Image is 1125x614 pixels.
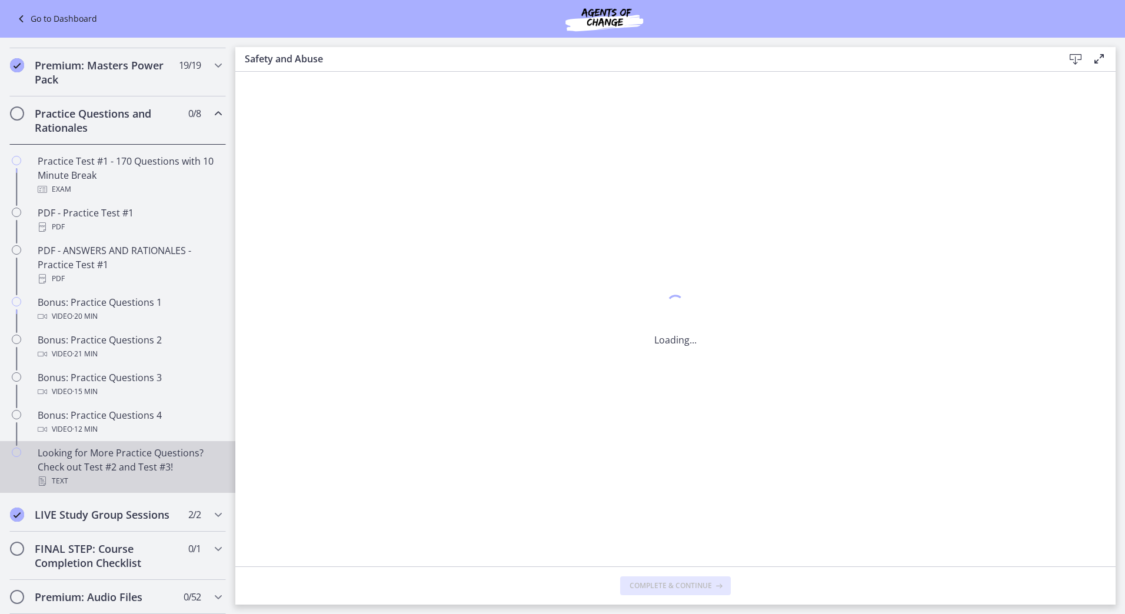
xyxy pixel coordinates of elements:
[654,333,697,347] p: Loading...
[38,272,221,286] div: PDF
[72,309,98,323] span: · 20 min
[10,58,24,72] i: Completed
[14,12,97,26] a: Go to Dashboard
[179,58,201,72] span: 19 / 19
[38,182,221,196] div: Exam
[534,5,675,33] img: Agents of Change
[620,576,731,595] button: Complete & continue
[38,408,221,436] div: Bonus: Practice Questions 4
[38,243,221,286] div: PDF - ANSWERS AND RATIONALES - Practice Test #1
[38,446,221,488] div: Looking for More Practice Questions? Check out Test #2 and Test #3!
[38,347,221,361] div: Video
[188,106,201,121] span: 0 / 8
[654,292,697,319] div: 1
[35,590,178,604] h2: Premium: Audio Files
[72,347,98,361] span: · 21 min
[188,508,201,522] span: 2 / 2
[35,106,178,135] h2: Practice Questions and Rationales
[38,385,221,399] div: Video
[72,385,98,399] span: · 15 min
[38,220,221,234] div: PDF
[38,295,221,323] div: Bonus: Practice Questions 1
[630,581,712,590] span: Complete & continue
[10,508,24,522] i: Completed
[38,333,221,361] div: Bonus: Practice Questions 2
[38,206,221,234] div: PDF - Practice Test #1
[35,58,178,86] h2: Premium: Masters Power Pack
[72,422,98,436] span: · 12 min
[245,52,1045,66] h3: Safety and Abuse
[188,542,201,556] span: 0 / 1
[35,542,178,570] h2: FINAL STEP: Course Completion Checklist
[184,590,201,604] span: 0 / 52
[38,371,221,399] div: Bonus: Practice Questions 3
[38,474,221,488] div: Text
[38,309,221,323] div: Video
[38,154,221,196] div: Practice Test #1 - 170 Questions with 10 Minute Break
[35,508,178,522] h2: LIVE Study Group Sessions
[38,422,221,436] div: Video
